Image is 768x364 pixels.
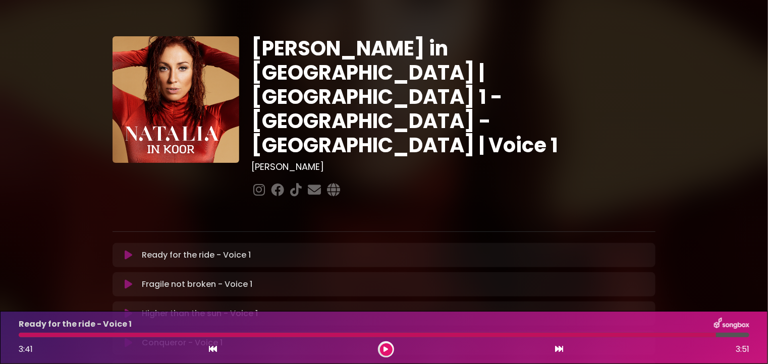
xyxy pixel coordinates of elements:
[251,161,655,172] h3: [PERSON_NAME]
[19,318,132,330] p: Ready for the ride - Voice 1
[736,343,749,355] span: 3:51
[142,278,253,290] p: Fragile not broken - Voice 1
[142,249,251,261] p: Ready for the ride - Voice 1
[19,343,33,355] span: 3:41
[113,36,239,163] img: YTVS25JmS9CLUqXqkEhs
[142,308,258,320] p: Higher than the sun - Voice 1
[714,318,749,331] img: songbox-logo-white.png
[251,36,655,157] h1: [PERSON_NAME] in [GEOGRAPHIC_DATA] | [GEOGRAPHIC_DATA] 1 - [GEOGRAPHIC_DATA] - [GEOGRAPHIC_DATA] ...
